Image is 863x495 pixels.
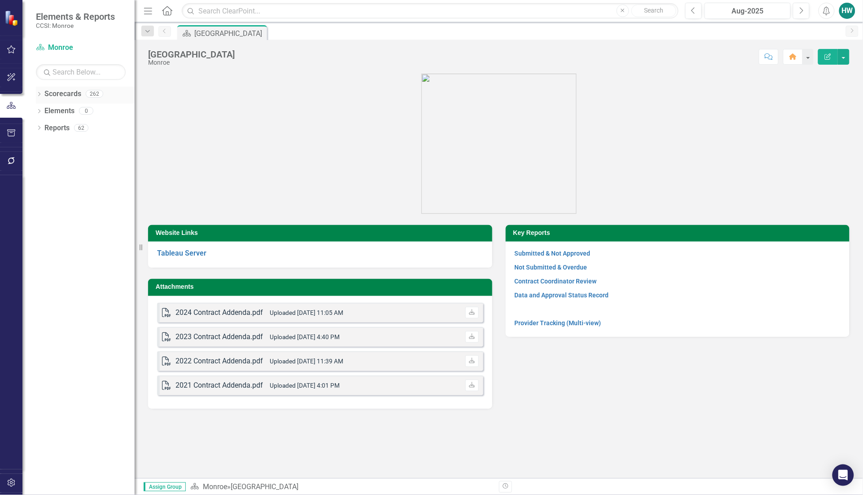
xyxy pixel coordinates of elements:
[157,249,206,257] a: Tableau Server
[644,7,663,14] span: Search
[144,482,186,491] span: Assign Group
[194,28,265,39] div: [GEOGRAPHIC_DATA]
[515,250,591,257] a: Submitted & Not Approved
[148,59,235,66] div: Monroe
[515,264,587,271] a: Not Submitted & Overdue
[513,230,845,236] h3: Key Reports
[156,283,488,290] h3: Attachments
[631,4,676,17] button: Search
[36,11,115,22] span: Elements & Reports
[36,43,126,53] a: Monroe
[44,123,70,133] a: Reports
[708,6,788,17] div: Aug-2025
[148,49,235,59] div: [GEOGRAPHIC_DATA]
[175,356,263,367] div: 2022 Contract Addenda.pdf
[36,64,126,80] input: Search Below...
[421,74,577,214] img: OMH%20Logo_Green%202024%20Stacked.png
[156,230,488,236] h3: Website Links
[44,106,74,116] a: Elements
[36,22,115,29] small: CCSI: Monroe
[270,333,340,340] small: Uploaded [DATE] 4:40 PM
[705,3,791,19] button: Aug-2025
[79,107,93,115] div: 0
[270,309,343,316] small: Uploaded [DATE] 11:05 AM
[74,124,88,132] div: 62
[515,292,609,299] a: Data and Approval Status Record
[515,319,601,327] a: Provider Tracking (Multi-view)
[175,380,263,391] div: 2021 Contract Addenda.pdf
[175,332,263,342] div: 2023 Contract Addenda.pdf
[203,482,227,491] a: Monroe
[839,3,855,19] button: HW
[4,10,20,26] img: ClearPoint Strategy
[175,308,263,318] div: 2024 Contract Addenda.pdf
[832,464,854,486] div: Open Intercom Messenger
[44,89,81,99] a: Scorecards
[190,482,492,492] div: »
[182,3,679,19] input: Search ClearPoint...
[270,382,340,389] small: Uploaded [DATE] 4:01 PM
[270,358,343,365] small: Uploaded [DATE] 11:39 AM
[231,482,298,491] div: [GEOGRAPHIC_DATA]
[515,278,597,285] a: Contract Coordinator Review
[86,90,103,98] div: 262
